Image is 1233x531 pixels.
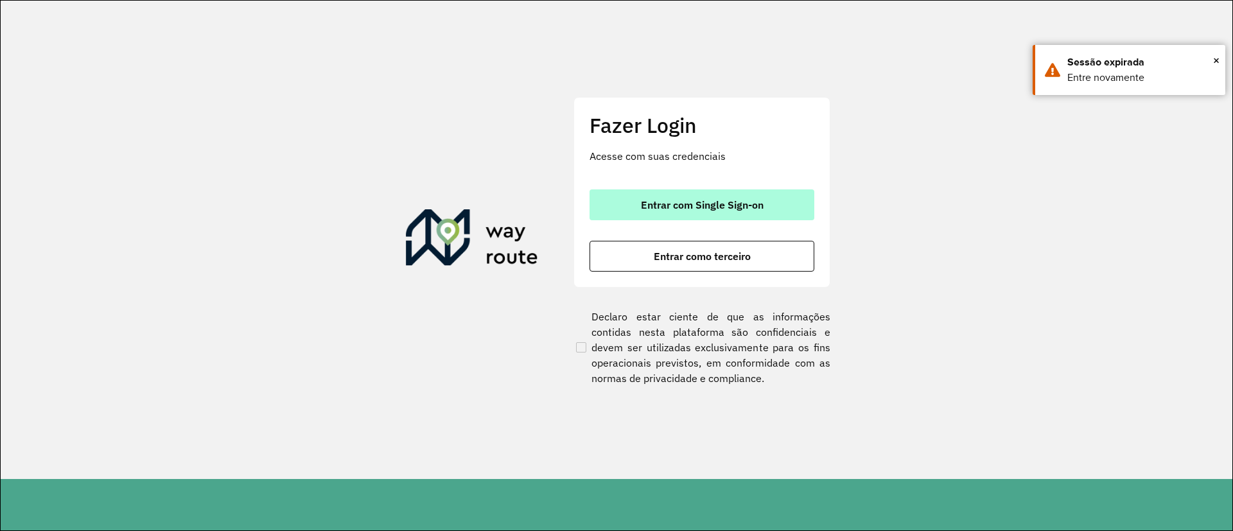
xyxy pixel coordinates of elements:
[1067,70,1216,85] div: Entre novamente
[1213,51,1220,70] span: ×
[641,200,764,210] span: Entrar com Single Sign-on
[590,148,814,164] p: Acesse com suas credenciais
[1067,55,1216,70] div: Sessão expirada
[406,209,538,271] img: Roteirizador AmbevTech
[654,251,751,261] span: Entrar como terceiro
[590,241,814,272] button: button
[590,189,814,220] button: button
[590,113,814,137] h2: Fazer Login
[1213,51,1220,70] button: Close
[573,309,830,386] label: Declaro estar ciente de que as informações contidas nesta plataforma são confidenciais e devem se...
